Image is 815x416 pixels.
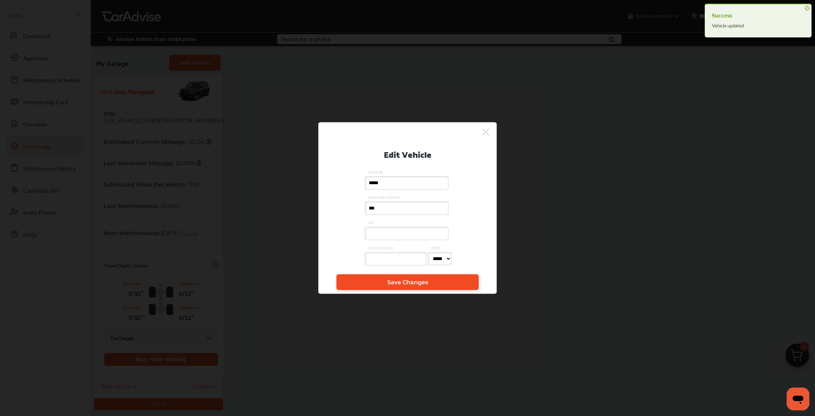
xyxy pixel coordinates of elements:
[387,279,428,286] span: Save Changes
[712,10,804,21] h4: Success
[428,245,453,250] span: STATE
[365,245,428,250] span: LICENSE PLATE
[428,252,452,265] select: STATE
[365,176,448,189] input: MILEAGE
[336,274,479,290] a: Save Changes
[365,202,448,215] input: MILES PER MONTH
[365,252,426,265] input: LICENSE PLATE
[365,227,448,240] input: VIN
[712,21,804,30] div: Vehicle updated
[365,220,450,225] span: VIN
[365,195,450,200] span: MILES PER MONTH
[365,170,450,175] span: MILEAGE
[805,6,810,11] span: ×
[384,146,431,161] p: Edit Vehicle
[787,388,809,410] iframe: Button to launch messaging window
